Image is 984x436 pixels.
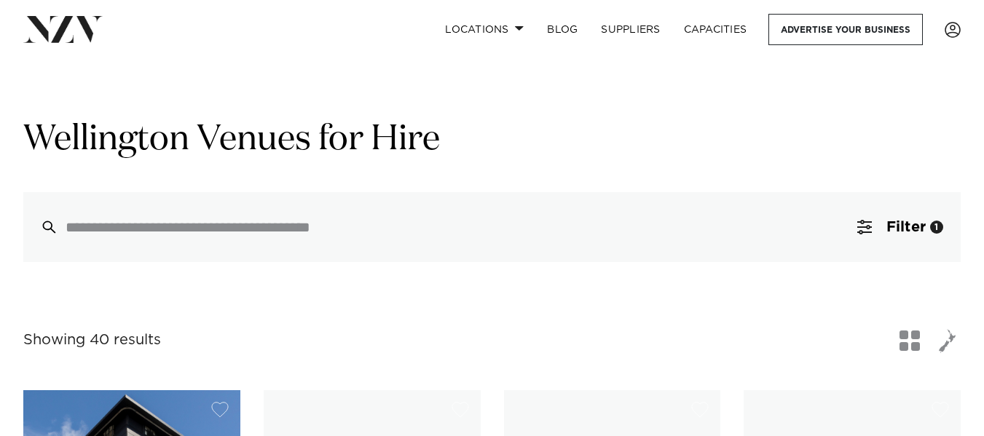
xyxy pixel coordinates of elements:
[433,14,535,45] a: Locations
[23,16,103,42] img: nzv-logo.png
[886,220,926,234] span: Filter
[672,14,759,45] a: Capacities
[930,221,943,234] div: 1
[535,14,589,45] a: BLOG
[768,14,923,45] a: Advertise your business
[23,117,961,163] h1: Wellington Venues for Hire
[589,14,672,45] a: SUPPLIERS
[23,329,161,352] div: Showing 40 results
[840,192,961,262] button: Filter1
